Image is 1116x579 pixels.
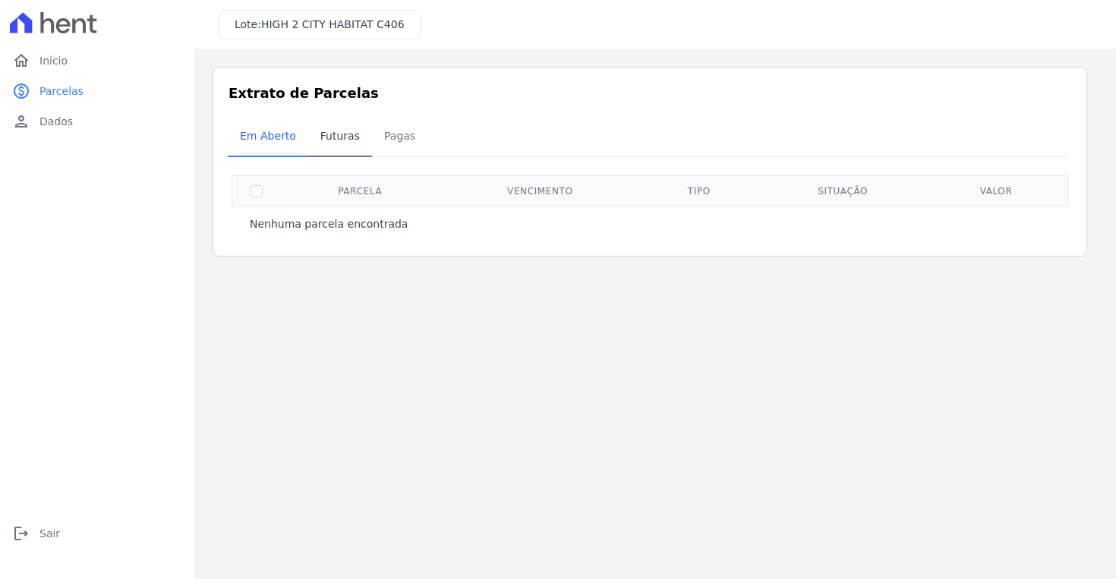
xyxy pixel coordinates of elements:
[6,76,188,106] a: paidParcelas
[281,175,440,206] th: Parcela
[641,175,758,206] th: Tipo
[758,175,928,206] th: Situação
[12,82,30,100] i: paid
[39,83,84,99] span: Parcelas
[372,118,427,157] a: Pagas
[228,118,308,157] a: Em Aberto
[6,518,188,549] a: logoutSair
[440,175,641,206] th: Vencimento
[6,46,188,76] a: homeInício
[261,18,405,30] span: HIGH 2 CITY HABITAT C406
[39,526,60,541] span: Sair
[12,112,30,131] i: person
[6,106,188,137] a: personDados
[39,53,68,68] span: Início
[308,118,372,157] a: Futuras
[39,114,73,129] span: Dados
[928,175,1064,206] th: Valor
[375,121,424,151] span: Pagas
[12,524,30,543] i: logout
[229,83,1071,103] h3: Extrato de Parcelas
[235,17,405,33] h3: Lote:
[250,216,408,231] p: Nenhuma parcela encontrada
[12,52,30,70] i: home
[231,121,305,151] span: Em Aberto
[311,121,369,151] span: Futuras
